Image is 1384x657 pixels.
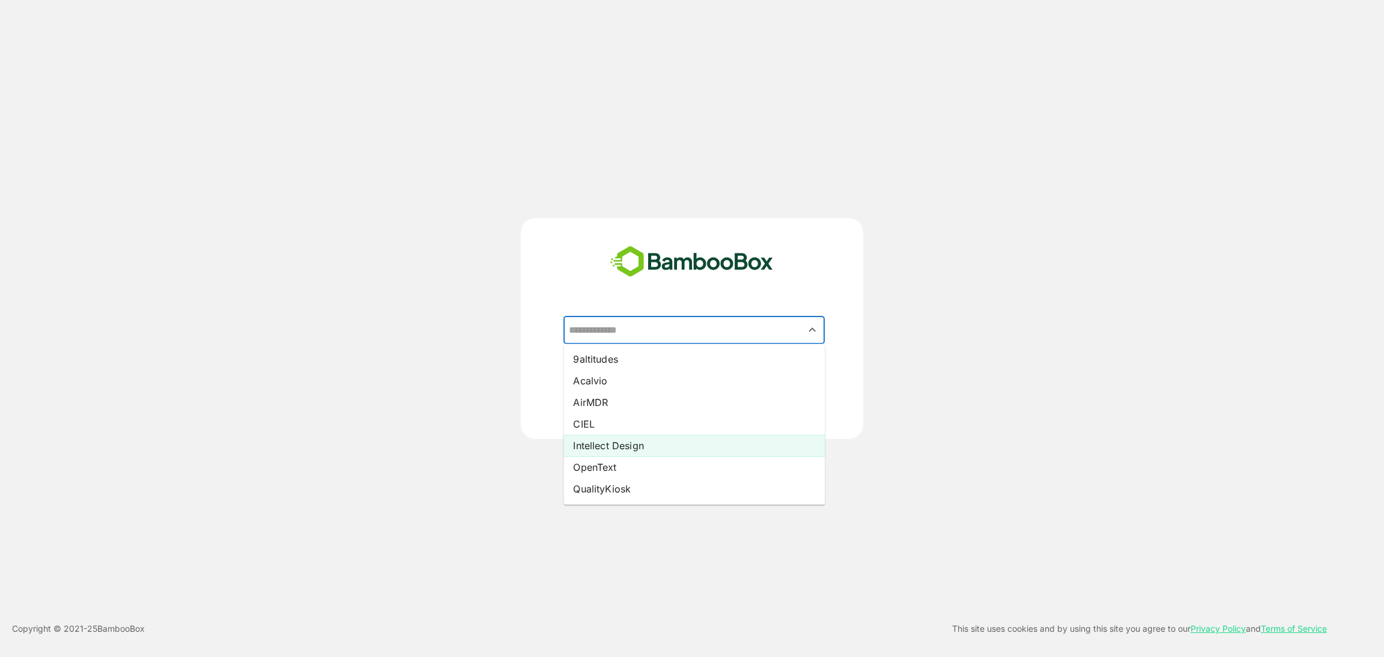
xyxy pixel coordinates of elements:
[563,456,825,478] li: OpenText
[952,622,1327,636] p: This site uses cookies and by using this site you agree to our and
[1261,623,1327,634] a: Terms of Service
[563,370,825,392] li: Acalvio
[563,392,825,413] li: AirMDR
[563,348,825,370] li: 9altitudes
[604,242,780,282] img: bamboobox
[563,435,825,456] li: Intellect Design
[563,413,825,435] li: CIEL
[1191,623,1246,634] a: Privacy Policy
[804,322,821,338] button: Close
[563,478,825,500] li: QualityKiosk
[12,622,145,636] p: Copyright © 2021- 25 BambooBox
